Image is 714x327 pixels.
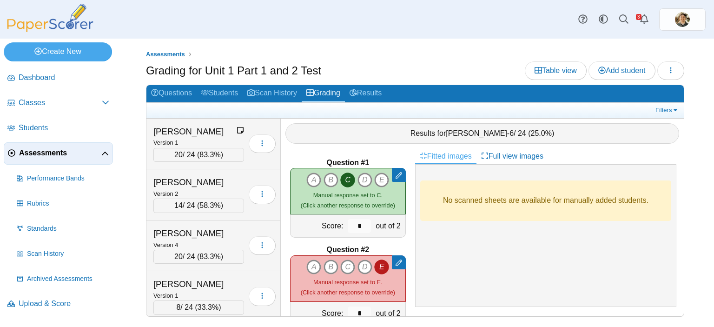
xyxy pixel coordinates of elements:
[174,253,183,260] span: 20
[357,173,372,187] i: D
[340,260,355,274] i: C
[327,245,370,255] b: Question #2
[199,151,220,159] span: 83.3%
[373,214,405,237] div: out of 2
[598,67,645,74] span: Add student
[4,26,97,33] a: PaperScorer
[144,49,187,60] a: Assessments
[535,67,577,74] span: Table view
[153,278,244,290] div: [PERSON_NAME]
[4,42,112,61] a: Create New
[4,293,113,315] a: Upload & Score
[153,199,244,213] div: / 24 ( )
[634,9,654,30] a: Alerts
[4,67,113,89] a: Dashboard
[27,224,109,234] span: Standards
[374,173,389,187] i: E
[476,148,548,164] a: Full view images
[324,173,338,187] i: B
[302,85,345,102] a: Grading
[415,148,476,164] a: Fitted images
[199,201,220,209] span: 58.3%
[306,260,321,274] i: A
[153,300,244,314] div: / 24 ( )
[153,227,244,240] div: [PERSON_NAME]
[374,260,389,274] i: E
[313,279,383,286] span: Manual response set to E.
[198,303,218,311] span: 33.3%
[153,176,244,188] div: [PERSON_NAME]
[19,73,109,83] span: Dashboard
[27,249,109,259] span: Scan History
[291,214,345,237] div: Score:
[146,85,197,102] a: Questions
[153,190,178,197] small: Version 2
[313,192,383,199] span: Manual response set to C.
[345,85,386,102] a: Results
[19,299,109,309] span: Upload & Score
[509,129,514,137] span: 6
[373,302,405,325] div: out of 2
[146,51,185,58] span: Assessments
[13,218,113,240] a: Standards
[27,174,109,183] span: Performance Bands
[675,12,690,27] img: ps.sHInGLeV98SUTXet
[153,126,237,138] div: [PERSON_NAME]
[27,199,109,208] span: Rubrics
[13,268,113,290] a: Archived Assessments
[659,8,706,31] a: ps.sHInGLeV98SUTXet
[243,85,302,102] a: Scan History
[285,123,679,144] div: Results for - / 24 ( )
[301,279,395,296] small: (Click another response to override)
[301,192,395,209] small: (Click another response to override)
[174,201,183,209] span: 14
[19,98,102,108] span: Classes
[13,193,113,215] a: Rubrics
[588,61,655,80] a: Add student
[19,148,101,158] span: Assessments
[653,106,681,115] a: Filters
[327,158,370,168] b: Question #1
[19,123,109,133] span: Students
[153,250,244,264] div: / 24 ( )
[174,151,183,159] span: 20
[13,243,113,265] a: Scan History
[27,274,109,284] span: Archived Assessments
[4,92,113,114] a: Classes
[4,142,113,165] a: Assessments
[420,180,671,221] div: No scanned sheets are available for manually added students.
[13,167,113,190] a: Performance Bands
[306,173,321,187] i: A
[153,139,178,146] small: Version 1
[4,117,113,140] a: Students
[525,61,587,80] a: Table view
[340,173,355,187] i: C
[197,85,243,102] a: Students
[324,260,338,274] i: B
[176,303,180,311] span: 8
[291,302,345,325] div: Score:
[153,292,178,299] small: Version 1
[4,4,97,32] img: PaperScorer
[446,129,507,137] span: [PERSON_NAME]
[675,12,690,27] span: Michael Wright
[146,63,321,79] h1: Grading for Unit 1 Part 1 and 2 Test
[153,148,244,162] div: / 24 ( )
[153,241,178,248] small: Version 4
[357,260,372,274] i: D
[531,129,552,137] span: 25.0%
[199,253,220,260] span: 83.3%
